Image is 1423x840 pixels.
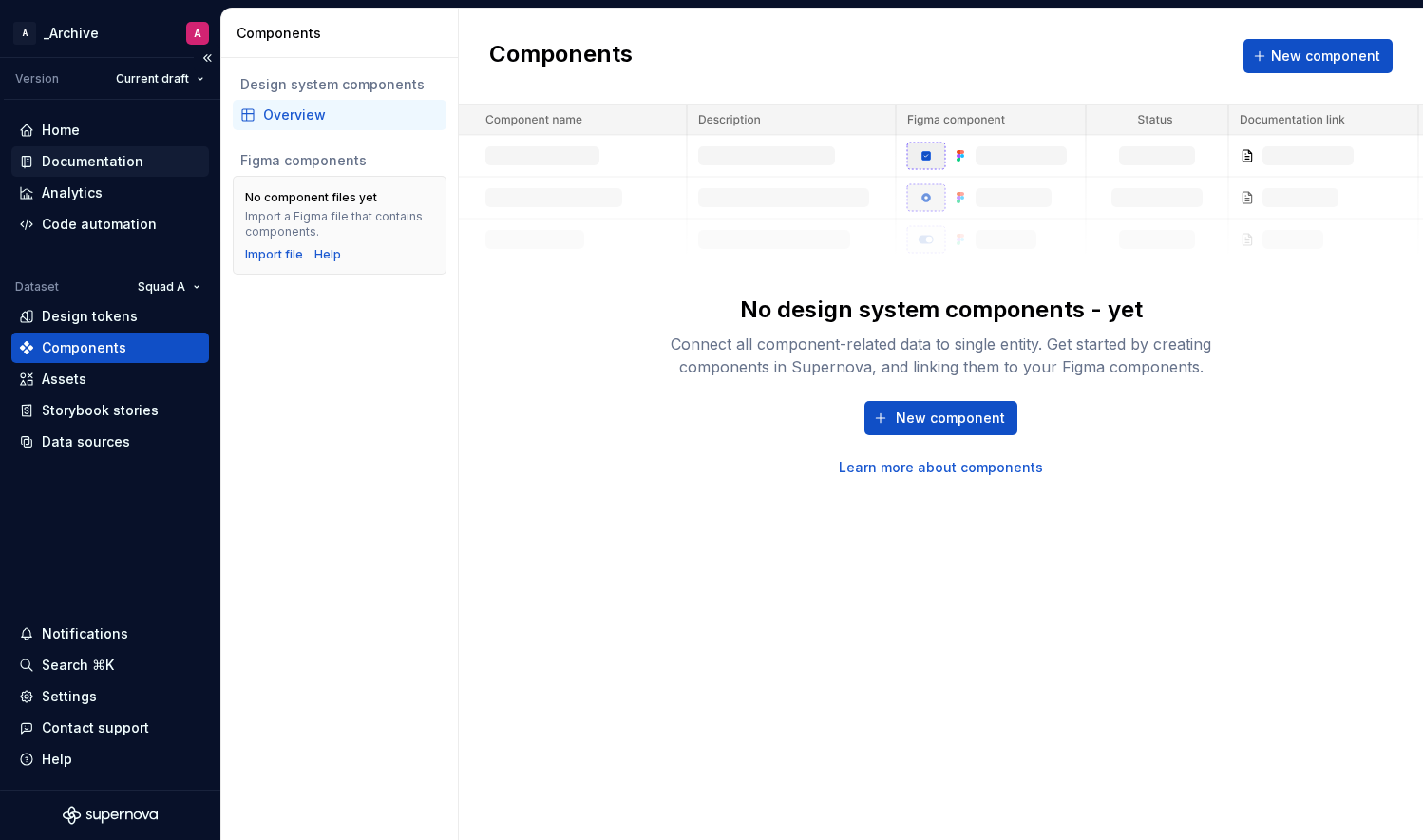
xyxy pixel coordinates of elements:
div: Import a Figma file that contains components. [245,209,434,239]
div: Version [15,71,59,86]
button: Current draft [107,66,213,92]
a: Data sources [11,427,209,457]
a: Help [314,247,341,262]
div: Help [42,750,72,769]
span: New component [1271,47,1380,66]
a: Analytics [11,178,209,208]
a: Home [11,115,209,145]
h2: Components [489,39,633,73]
div: _Archive [44,24,99,43]
span: New component [896,409,1005,428]
div: Home [42,121,80,140]
button: Help [11,744,209,774]
div: No component files yet [245,190,377,205]
button: Search ⌘K [11,650,209,680]
a: Code automation [11,209,209,239]
div: Overview [263,105,439,124]
div: Documentation [42,152,143,171]
button: New component [864,401,1017,435]
a: Learn more about components [839,458,1043,477]
span: Current draft [116,71,189,86]
button: Collapse sidebar [194,45,220,71]
div: Notifications [42,624,128,643]
a: Components [11,333,209,363]
div: A [13,22,36,45]
div: Settings [42,687,97,706]
a: Assets [11,364,209,394]
div: Dataset [15,279,59,295]
div: Design tokens [42,307,138,326]
div: Search ⌘K [42,656,114,675]
button: Notifications [11,619,209,649]
div: Components [42,338,126,357]
a: Documentation [11,146,209,177]
div: Assets [42,370,86,389]
svg: Supernova Logo [63,806,158,825]
a: Design tokens [11,301,209,332]
div: Code automation [42,215,157,234]
div: Contact support [42,718,149,737]
button: Import file [245,247,303,262]
div: Components [237,24,450,43]
span: Squad A [138,279,185,295]
a: Settings [11,681,209,712]
button: Squad A [129,274,209,300]
div: Design system components [240,75,439,94]
button: A_ArchiveA [4,12,217,53]
div: Analytics [42,183,103,202]
a: Storybook stories [11,395,209,426]
button: Contact support [11,713,209,743]
div: A [194,26,201,41]
a: Overview [233,100,446,130]
div: Storybook stories [42,401,159,420]
div: No design system components - yet [740,295,1143,325]
div: Data sources [42,432,130,451]
div: Connect all component-related data to single entity. Get started by creating components in Supern... [637,333,1245,378]
button: New component [1243,39,1393,73]
div: Figma components [240,151,439,170]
